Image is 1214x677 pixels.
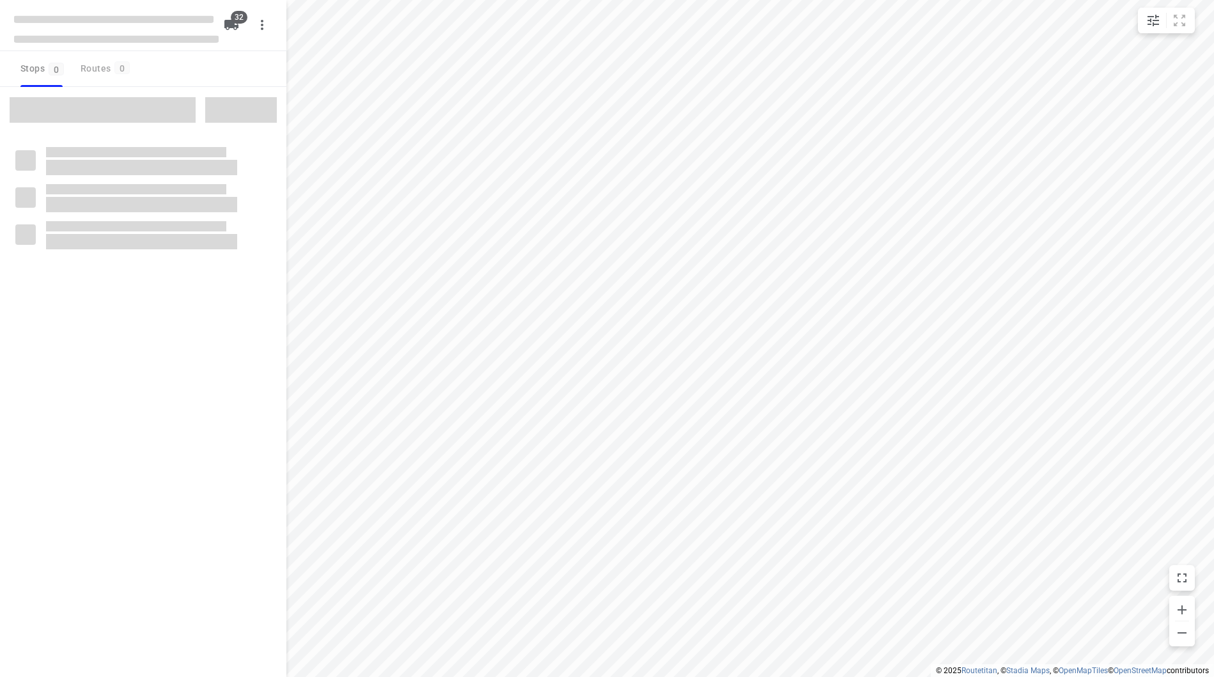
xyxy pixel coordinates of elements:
a: OpenMapTiles [1059,666,1108,675]
a: OpenStreetMap [1114,666,1167,675]
li: © 2025 , © , © © contributors [936,666,1209,675]
button: Map settings [1140,8,1166,33]
a: Stadia Maps [1006,666,1050,675]
a: Routetitan [961,666,997,675]
div: small contained button group [1138,8,1195,33]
